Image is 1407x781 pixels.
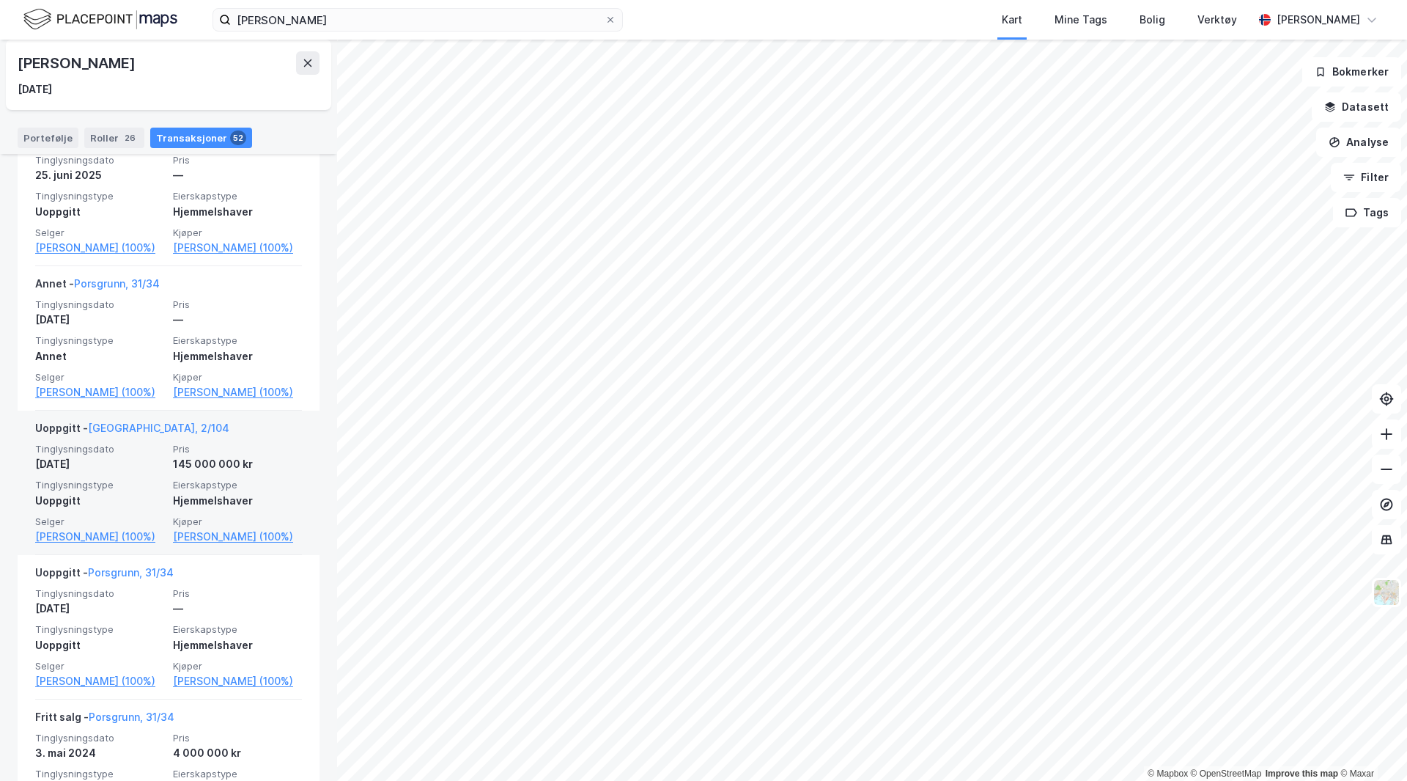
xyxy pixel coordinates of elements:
[35,348,164,365] div: Annet
[35,637,164,654] div: Uoppgitt
[1312,92,1401,122] button: Datasett
[173,384,302,401] a: [PERSON_NAME] (100%)
[1055,11,1107,29] div: Mine Tags
[74,277,160,290] a: Porsgrunn, 31/34
[35,455,164,473] div: [DATE]
[35,744,164,762] div: 3. mai 2024
[35,492,164,510] div: Uoppgitt
[173,587,302,600] span: Pris
[1373,579,1400,606] img: Z
[35,275,160,298] div: Annet -
[173,623,302,636] span: Eierskapstype
[173,600,302,617] div: —
[173,239,302,257] a: [PERSON_NAME] (100%)
[173,311,302,329] div: —
[35,334,164,347] span: Tinglysningstype
[35,384,164,401] a: [PERSON_NAME] (100%)
[1191,769,1262,779] a: OpenStreetMap
[35,239,164,257] a: [PERSON_NAME] (100%)
[1316,128,1401,157] button: Analyse
[173,371,302,384] span: Kjøper
[88,566,174,579] a: Porsgrunn, 31/34
[35,154,164,166] span: Tinglysningsdato
[150,128,252,148] div: Transaksjoner
[173,455,302,473] div: 145 000 000 kr
[18,51,138,75] div: [PERSON_NAME]
[35,564,174,587] div: Uoppgitt -
[35,203,164,221] div: Uoppgitt
[230,131,246,145] div: 52
[1277,11,1360,29] div: [PERSON_NAME]
[1302,57,1401,87] button: Bokmerker
[18,81,52,98] div: [DATE]
[173,660,302,672] span: Kjøper
[35,672,164,690] a: [PERSON_NAME] (100%)
[1334,711,1407,781] iframe: Chat Widget
[35,587,164,600] span: Tinglysningsdato
[35,311,164,329] div: [DATE]
[1140,11,1165,29] div: Bolig
[173,190,302,202] span: Eierskapstype
[1148,769,1188,779] a: Mapbox
[1331,163,1401,192] button: Filter
[173,768,302,780] span: Eierskapstype
[1197,11,1237,29] div: Verktøy
[35,190,164,202] span: Tinglysningstype
[35,732,164,744] span: Tinglysningsdato
[173,443,302,455] span: Pris
[173,516,302,528] span: Kjøper
[1334,711,1407,781] div: Kontrollprogram for chat
[89,711,174,723] a: Porsgrunn, 31/34
[18,128,78,148] div: Portefølje
[173,227,302,239] span: Kjøper
[35,768,164,780] span: Tinglysningstype
[35,419,229,443] div: Uoppgitt -
[35,298,164,311] span: Tinglysningsdato
[35,528,164,546] a: [PERSON_NAME] (100%)
[35,660,164,672] span: Selger
[231,9,605,31] input: Søk på adresse, matrikkel, gårdeiere, leietakere eller personer
[35,227,164,239] span: Selger
[173,528,302,546] a: [PERSON_NAME] (100%)
[84,128,144,148] div: Roller
[88,422,229,434] a: [GEOGRAPHIC_DATA], 2/104
[35,516,164,528] span: Selger
[122,131,139,145] div: 26
[173,334,302,347] span: Eierskapstype
[35,479,164,491] span: Tinglysningstype
[173,732,302,744] span: Pris
[23,7,177,32] img: logo.f888ab2527a4732fd821a326f86c7f29.svg
[35,600,164,617] div: [DATE]
[173,672,302,690] a: [PERSON_NAME] (100%)
[173,744,302,762] div: 4 000 000 kr
[173,348,302,365] div: Hjemmelshaver
[173,154,302,166] span: Pris
[35,371,164,384] span: Selger
[173,166,302,184] div: —
[173,479,302,491] span: Eierskapstype
[35,443,164,455] span: Tinglysningsdato
[35,166,164,184] div: 25. juni 2025
[1333,198,1401,227] button: Tags
[1002,11,1022,29] div: Kart
[173,637,302,654] div: Hjemmelshaver
[173,203,302,221] div: Hjemmelshaver
[1266,769,1338,779] a: Improve this map
[173,298,302,311] span: Pris
[35,708,174,732] div: Fritt salg -
[35,623,164,636] span: Tinglysningstype
[173,492,302,510] div: Hjemmelshaver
